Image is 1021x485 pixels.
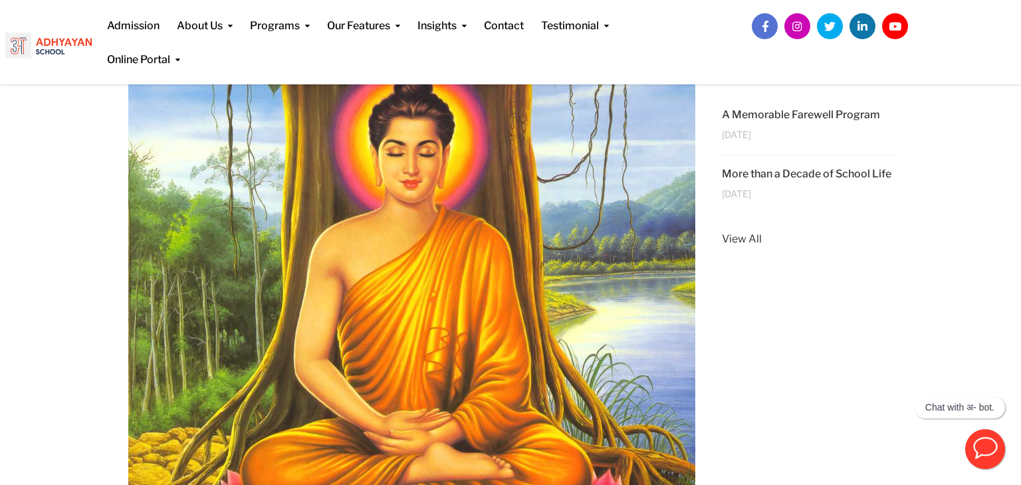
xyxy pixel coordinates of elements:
[722,189,751,199] span: [DATE]
[925,402,994,413] p: Chat with अ- bot.
[107,34,180,68] a: Online Portal
[722,108,880,121] a: A Memorable Farewell Program
[722,167,891,180] a: More than a Decade of School Life
[722,231,893,248] a: View All
[722,130,751,140] span: [DATE]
